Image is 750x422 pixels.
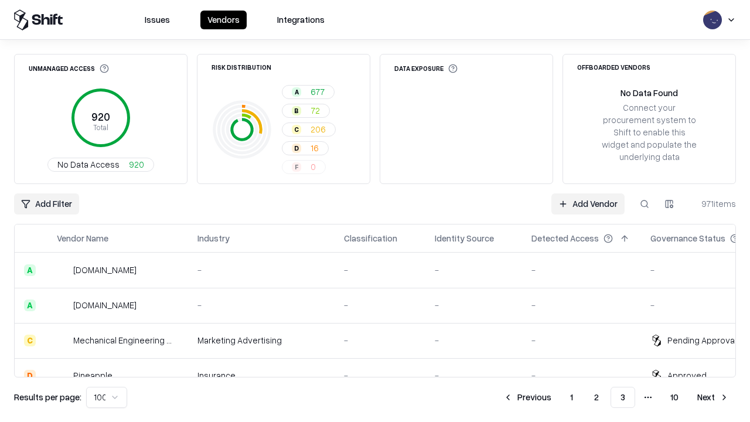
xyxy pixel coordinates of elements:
div: Detected Access [531,232,599,244]
nav: pagination [496,387,736,408]
button: 3 [611,387,635,408]
span: 920 [129,158,144,171]
img: automat-it.com [57,264,69,276]
div: - [531,369,632,382]
button: Previous [496,387,558,408]
span: 206 [311,123,326,135]
div: B [292,106,301,115]
span: 16 [311,142,319,154]
div: - [531,299,632,311]
button: Add Filter [14,193,79,215]
div: [DOMAIN_NAME] [73,299,137,311]
button: Issues [138,11,177,29]
div: Connect your procurement system to Shift to enable this widget and populate the underlying data [601,101,698,164]
div: Mechanical Engineering World [73,334,179,346]
div: Industry [197,232,230,244]
div: Insurance [197,369,325,382]
div: Pineapple [73,369,112,382]
div: Approved [667,369,707,382]
button: 10 [661,387,688,408]
span: 72 [311,104,320,117]
div: - [344,264,416,276]
p: Results per page: [14,391,81,403]
div: Vendor Name [57,232,108,244]
tspan: 920 [91,110,110,123]
div: A [24,300,36,311]
button: Next [690,387,736,408]
img: Mechanical Engineering World [57,335,69,346]
div: - [531,264,632,276]
div: Data Exposure [394,64,458,73]
button: No Data Access920 [47,158,154,172]
button: B72 [282,104,330,118]
div: - [435,299,513,311]
div: Pending Approval [667,334,737,346]
div: - [197,264,325,276]
div: Unmanaged Access [29,64,109,73]
div: Governance Status [650,232,725,244]
div: - [435,334,513,346]
div: - [197,299,325,311]
tspan: Total [93,122,108,132]
div: Risk Distribution [212,64,271,70]
div: A [292,87,301,97]
div: D [292,144,301,153]
button: 1 [561,387,582,408]
div: - [435,369,513,382]
img: Pineapple [57,370,69,382]
span: No Data Access [57,158,120,171]
div: - [344,299,416,311]
div: Marketing Advertising [197,334,325,346]
button: Vendors [200,11,247,29]
div: - [531,334,632,346]
div: C [292,125,301,134]
div: C [24,335,36,346]
div: Identity Source [435,232,494,244]
div: Offboarded Vendors [577,64,650,70]
div: - [435,264,513,276]
button: D16 [282,141,329,155]
button: C206 [282,122,336,137]
button: Integrations [270,11,332,29]
img: madisonlogic.com [57,300,69,311]
a: Add Vendor [551,193,625,215]
div: Classification [344,232,397,244]
div: [DOMAIN_NAME] [73,264,137,276]
div: - [344,369,416,382]
div: D [24,370,36,382]
div: 971 items [689,198,736,210]
span: 677 [311,86,325,98]
div: No Data Found [621,87,678,99]
button: A677 [282,85,335,99]
button: 2 [585,387,608,408]
div: - [344,334,416,346]
div: A [24,264,36,276]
